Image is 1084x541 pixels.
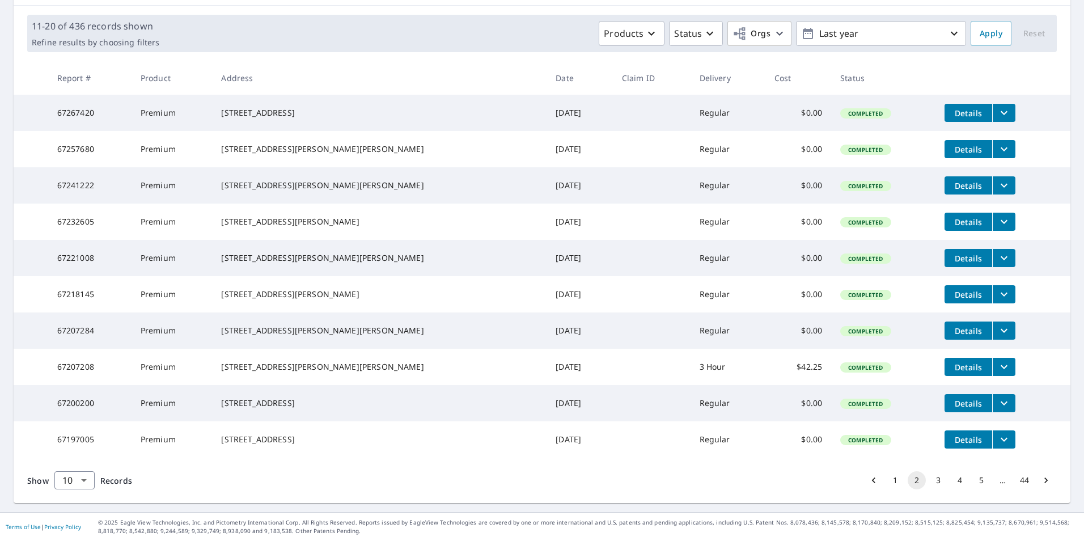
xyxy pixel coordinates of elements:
[945,430,992,449] button: detailsBtn-67197005
[841,182,890,190] span: Completed
[48,421,132,458] td: 67197005
[221,289,537,300] div: [STREET_ADDRESS][PERSON_NAME]
[132,95,213,131] td: Premium
[691,95,765,131] td: Regular
[951,108,985,119] span: Details
[44,523,81,531] a: Privacy Policy
[669,21,723,46] button: Status
[54,471,95,489] div: Show 10 records
[48,312,132,349] td: 67207284
[691,61,765,95] th: Delivery
[994,475,1012,486] div: …
[132,204,213,240] td: Premium
[691,240,765,276] td: Regular
[212,61,547,95] th: Address
[48,276,132,312] td: 67218145
[132,276,213,312] td: Premium
[48,167,132,204] td: 67241222
[221,143,537,155] div: [STREET_ADDRESS][PERSON_NAME][PERSON_NAME]
[674,27,702,40] p: Status
[980,27,1002,41] span: Apply
[132,421,213,458] td: Premium
[945,358,992,376] button: detailsBtn-67207208
[732,27,770,41] span: Orgs
[831,61,935,95] th: Status
[54,464,95,496] div: 10
[929,471,947,489] button: Go to page 3
[221,325,537,336] div: [STREET_ADDRESS][PERSON_NAME][PERSON_NAME]
[613,61,691,95] th: Claim ID
[992,213,1015,231] button: filesDropdownBtn-67232605
[945,322,992,340] button: detailsBtn-67207284
[765,131,832,167] td: $0.00
[691,385,765,421] td: Regular
[841,146,890,154] span: Completed
[691,204,765,240] td: Regular
[972,471,990,489] button: Go to page 5
[992,176,1015,195] button: filesDropdownBtn-67241222
[32,37,159,48] p: Refine results by choosing filters
[951,326,985,336] span: Details
[945,394,992,412] button: detailsBtn-67200200
[945,176,992,195] button: detailsBtn-67241222
[48,240,132,276] td: 67221008
[221,361,537,373] div: [STREET_ADDRESS][PERSON_NAME][PERSON_NAME]
[547,61,613,95] th: Date
[951,398,985,409] span: Details
[604,27,643,40] p: Products
[992,285,1015,303] button: filesDropdownBtn-67218145
[691,131,765,167] td: Regular
[691,312,765,349] td: Regular
[865,471,883,489] button: Go to previous page
[132,240,213,276] td: Premium
[992,104,1015,122] button: filesDropdownBtn-67267420
[841,436,890,444] span: Completed
[886,471,904,489] button: Go to page 1
[48,61,132,95] th: Report #
[547,131,613,167] td: [DATE]
[951,289,985,300] span: Details
[100,475,132,486] span: Records
[32,19,159,33] p: 11-20 of 436 records shown
[221,216,537,227] div: [STREET_ADDRESS][PERSON_NAME]
[599,21,664,46] button: Products
[841,364,890,371] span: Completed
[727,21,791,46] button: Orgs
[132,349,213,385] td: Premium
[951,180,985,191] span: Details
[765,204,832,240] td: $0.00
[951,217,985,227] span: Details
[221,398,537,409] div: [STREET_ADDRESS]
[765,167,832,204] td: $0.00
[863,471,1057,489] nav: pagination navigation
[841,291,890,299] span: Completed
[221,434,537,445] div: [STREET_ADDRESS]
[691,349,765,385] td: 3 Hour
[765,385,832,421] td: $0.00
[547,385,613,421] td: [DATE]
[132,312,213,349] td: Premium
[945,249,992,267] button: detailsBtn-67221008
[547,421,613,458] td: [DATE]
[547,349,613,385] td: [DATE]
[945,285,992,303] button: detailsBtn-67218145
[992,358,1015,376] button: filesDropdownBtn-67207208
[221,107,537,119] div: [STREET_ADDRESS]
[547,204,613,240] td: [DATE]
[992,394,1015,412] button: filesDropdownBtn-67200200
[132,131,213,167] td: Premium
[992,430,1015,449] button: filesDropdownBtn-67197005
[132,167,213,204] td: Premium
[841,400,890,408] span: Completed
[547,167,613,204] td: [DATE]
[765,61,832,95] th: Cost
[547,276,613,312] td: [DATE]
[48,204,132,240] td: 67232605
[6,523,41,531] a: Terms of Use
[48,95,132,131] td: 67267420
[48,349,132,385] td: 67207208
[547,95,613,131] td: [DATE]
[951,434,985,445] span: Details
[951,362,985,373] span: Details
[691,276,765,312] td: Regular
